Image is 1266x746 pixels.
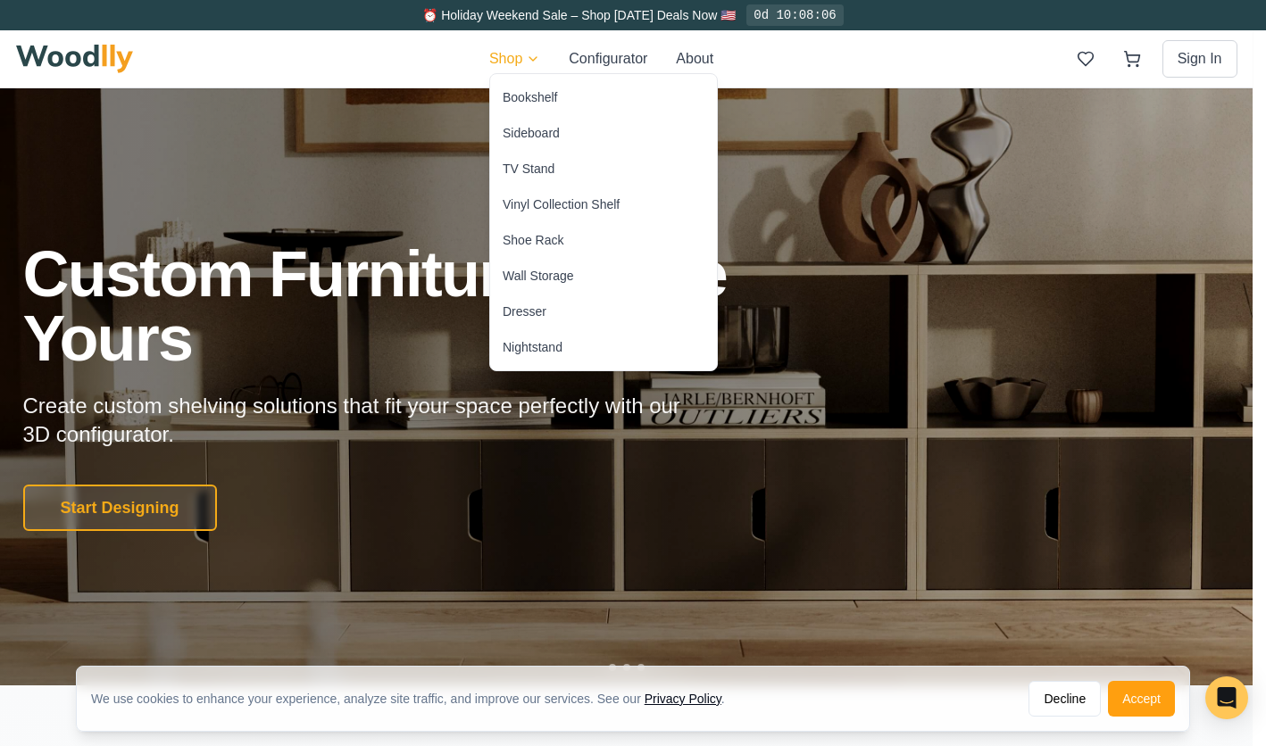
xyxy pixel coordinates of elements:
div: Vinyl Collection Shelf [503,195,620,213]
div: Sideboard [503,124,560,142]
div: Dresser [503,303,546,320]
div: Wall Storage [503,267,574,285]
div: TV Stand [503,160,554,178]
div: Shoe Rack [503,231,563,249]
div: Shop [489,73,718,371]
div: Nightstand [503,338,562,356]
div: Bookshelf [503,88,557,106]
